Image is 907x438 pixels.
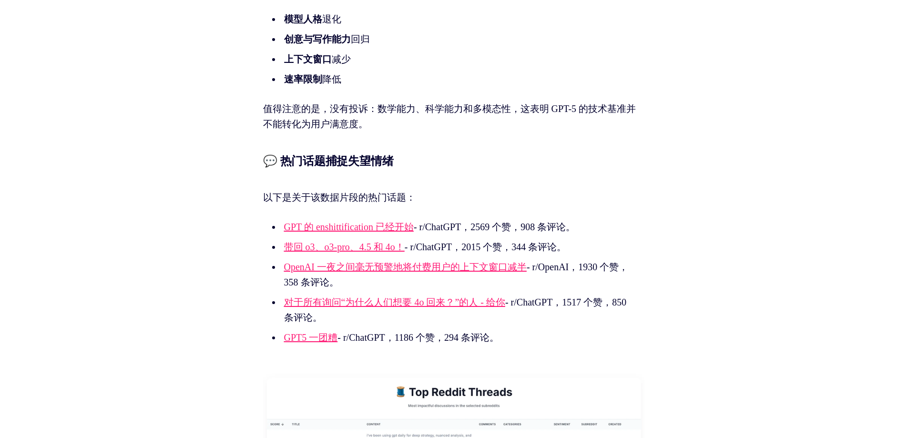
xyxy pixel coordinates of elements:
a: GPT 的 enshittification 已经开始 [284,222,414,232]
font: - r/OpenAI，1930 个赞，358 条评论。 [284,262,629,287]
font: 模型人格 [284,14,322,24]
font: 创意与写作能力 [284,34,351,44]
font: 退化 [322,14,341,24]
font: 速率限制 [284,74,322,84]
font: - r/ChatGPT，1517 个赞，850 条评论。 [284,297,627,323]
font: - r/ChatGPT，2015 个赞，344 条评论。 [405,242,566,252]
a: OpenAI 一夜之间毫无预警地将付费用户的上下文窗口减半 [284,262,527,272]
font: - r/ChatGPT，2569 个赞，908 条评论。 [414,222,575,232]
font: 值得注意的是，没有投诉：数学能力、科学能力和多模态性，这表明 GPT-5 的技术基准并不能转化为用户满意度。 [263,103,636,129]
font: 💬 热门话题捕捉失望情绪 [263,154,394,167]
font: 上下文窗口 [284,54,332,64]
font: 回归 [351,34,370,44]
font: 降低 [322,74,341,84]
a: 对于所有询问“为什么人们想要 4o 回来？”的人 - 给你 [284,297,505,307]
a: 带回 o3、o3-pro、4.5 和 4o！ [284,242,405,252]
font: 以下是关于该数据片段的热门话题： [263,192,416,203]
a: GPT5 一团糟 [284,332,338,343]
font: 减少 [332,54,351,64]
font: - r/ChatGPT，1186 个赞，294 条评论。 [337,332,499,343]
